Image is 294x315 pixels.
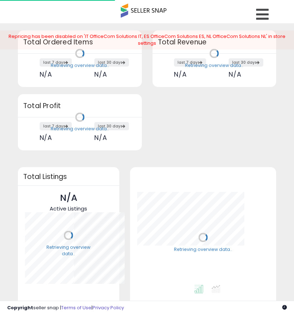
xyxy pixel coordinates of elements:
strong: Copyright [7,304,33,311]
span: Repricing has been disabled on 'IT OfficeCom Solutions IT, ES OfficeCom Solutions ES, NL OfficeCo... [9,33,285,47]
div: Retrieving overview data.. [51,62,109,69]
div: Retrieving overview data.. [51,126,109,132]
div: seller snap | | [7,305,124,311]
div: Retrieving overview data.. [40,244,96,257]
div: Retrieving overview data.. [185,62,243,69]
div: Retrieving overview data.. [174,246,232,253]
